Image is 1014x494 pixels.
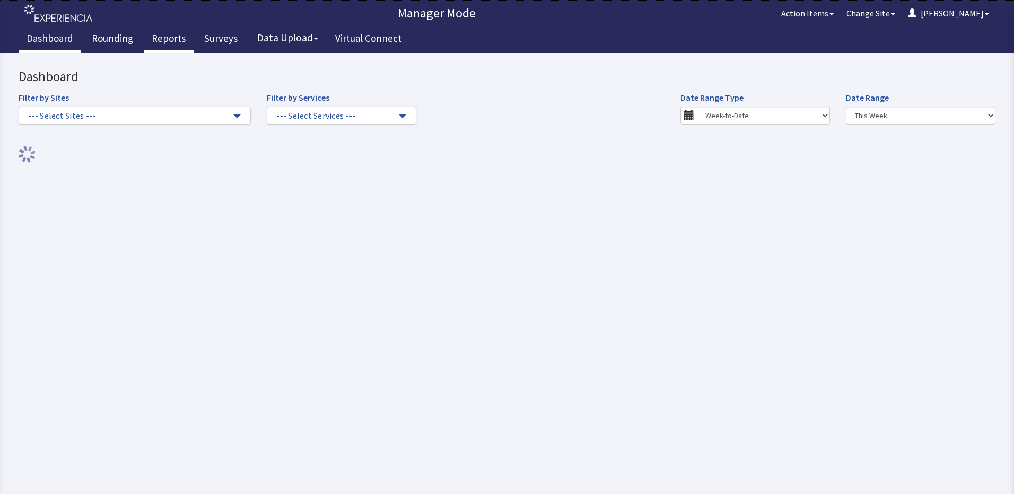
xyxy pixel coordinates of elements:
img: experiencia_logo.png [24,5,92,22]
a: Reports [144,27,194,53]
label: Filter by Services [267,38,329,51]
a: Dashboard [19,27,81,53]
a: Virtual Connect [327,27,409,53]
button: [PERSON_NAME] [902,3,995,24]
h2: Dashboard [19,16,747,31]
label: Filter by Sites [19,38,69,51]
button: --- Select Sites --- [19,54,251,72]
button: Data Upload [251,28,325,48]
a: Surveys [196,27,246,53]
span: --- Select Sites --- [28,57,231,69]
button: Action Items [775,3,840,24]
label: Date Range Type [680,38,744,51]
button: --- Select Services --- [267,54,416,72]
a: Rounding [84,27,141,53]
p: Manager Mode [98,5,775,22]
label: Date Range [846,38,889,51]
button: Change Site [840,3,902,24]
span: --- Select Services --- [276,57,396,69]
